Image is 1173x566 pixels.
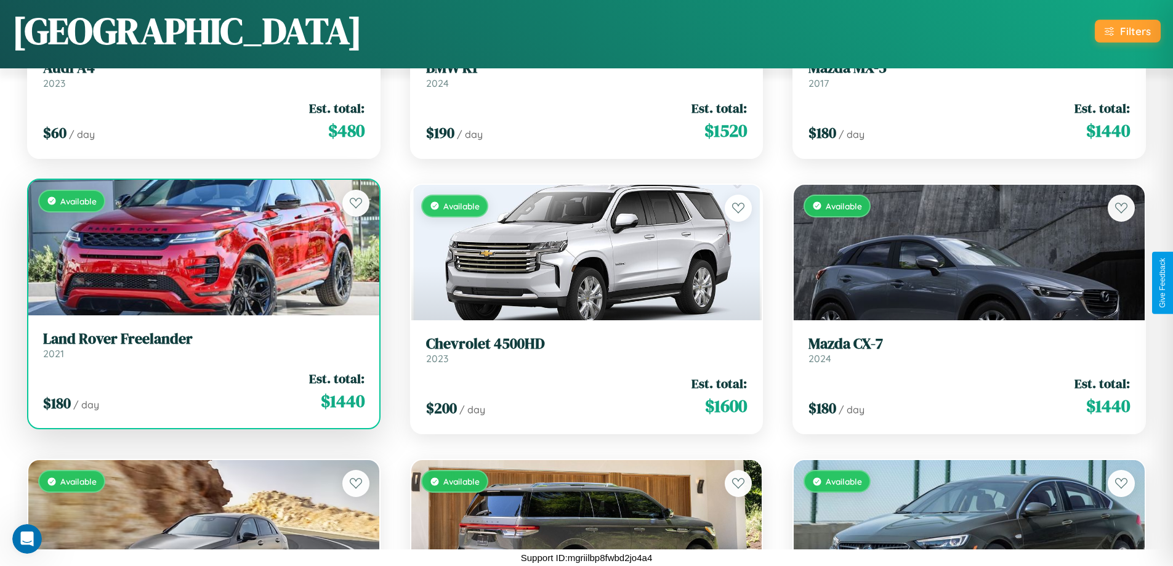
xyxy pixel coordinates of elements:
span: Available [60,476,97,487]
span: / day [73,398,99,411]
span: $ 1520 [704,118,747,143]
span: $ 60 [43,123,67,143]
span: $ 480 [328,118,365,143]
span: $ 180 [808,123,836,143]
span: 2024 [426,77,449,89]
h3: BMW K1 [426,59,748,77]
h3: Land Rover Freelander [43,330,365,348]
iframe: Intercom live chat [12,524,42,554]
span: $ 180 [808,398,836,418]
span: $ 200 [426,398,457,418]
span: / day [69,128,95,140]
div: Give Feedback [1158,258,1167,308]
span: / day [839,403,865,416]
span: 2023 [43,77,65,89]
span: $ 190 [426,123,454,143]
span: / day [459,403,485,416]
p: Support ID: mgriilbp8fwbd2jo4a4 [521,549,652,566]
span: $ 1440 [1086,394,1130,418]
span: / day [457,128,483,140]
a: Audi A42023 [43,59,365,89]
span: Available [826,201,862,211]
span: Available [443,201,480,211]
span: $ 1600 [705,394,747,418]
span: Available [60,196,97,206]
h3: Mazda CX-7 [808,335,1130,353]
span: / day [839,128,865,140]
a: Land Rover Freelander2021 [43,330,365,360]
a: Mazda CX-72024 [808,335,1130,365]
span: Est. total: [1074,374,1130,392]
span: 2017 [808,77,829,89]
a: Chevrolet 4500HD2023 [426,335,748,365]
button: Filters [1095,20,1161,42]
span: Available [826,476,862,487]
span: $ 1440 [1086,118,1130,143]
span: Est. total: [691,374,747,392]
h1: [GEOGRAPHIC_DATA] [12,6,362,56]
span: $ 1440 [321,389,365,413]
h3: Mazda MX-5 [808,59,1130,77]
span: Est. total: [309,99,365,117]
span: 2023 [426,352,448,365]
h3: Audi A4 [43,59,365,77]
span: Available [443,476,480,487]
span: 2021 [43,347,64,360]
span: Est. total: [1074,99,1130,117]
span: Est. total: [691,99,747,117]
div: Filters [1120,25,1151,38]
span: $ 180 [43,393,71,413]
h3: Chevrolet 4500HD [426,335,748,353]
a: BMW K12024 [426,59,748,89]
a: Mazda MX-52017 [808,59,1130,89]
span: 2024 [808,352,831,365]
span: Est. total: [309,370,365,387]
